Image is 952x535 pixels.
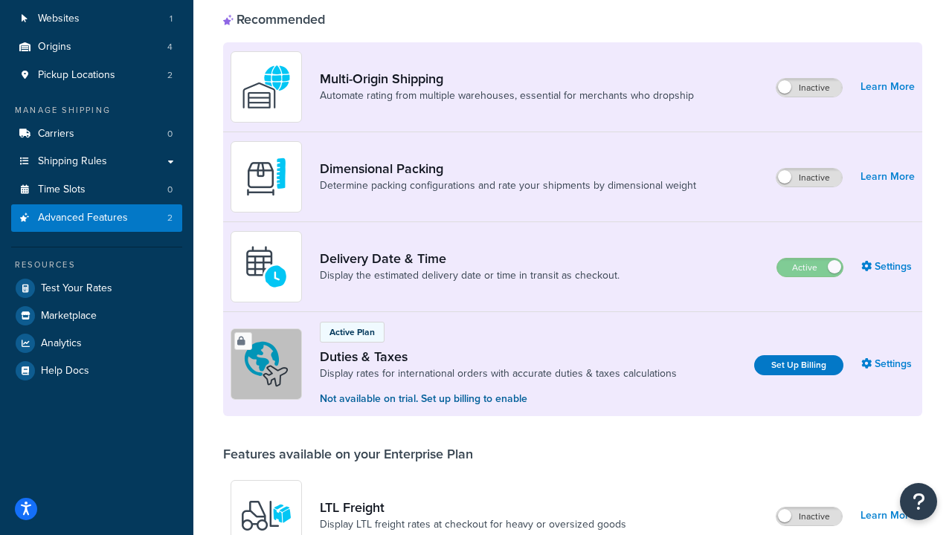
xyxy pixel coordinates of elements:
[11,330,182,357] a: Analytics
[38,184,86,196] span: Time Slots
[11,33,182,61] li: Origins
[320,88,694,103] a: Automate rating from multiple warehouses, essential for merchants who dropship
[11,5,182,33] a: Websites1
[776,169,842,187] label: Inactive
[11,5,182,33] li: Websites
[11,120,182,148] li: Carriers
[11,259,182,271] div: Resources
[38,69,115,82] span: Pickup Locations
[320,250,620,267] a: Delivery Date & Time
[320,391,677,407] p: Not available on trial. Set up billing to enable
[41,337,82,350] span: Analytics
[11,62,182,89] li: Pickup Locations
[41,310,97,322] span: Marketplace
[38,155,107,168] span: Shipping Rules
[167,212,173,224] span: 2
[329,325,375,339] p: Active Plan
[11,176,182,204] a: Time Slots0
[320,160,696,177] a: Dimensional Packing
[776,508,842,525] label: Inactive
[11,176,182,204] li: Time Slots
[11,275,182,302] a: Test Your Rates
[320,348,677,365] a: Duties & Taxes
[11,33,182,61] a: Origins4
[240,151,292,203] img: DTVBYsAAAAAASUVORK5CYII=
[167,128,173,140] span: 0
[11,148,182,175] a: Shipping Rules
[861,166,915,187] a: Learn More
[240,241,292,293] img: gfkeb5ejjkALwAAAABJRU5ErkJggg==
[11,204,182,232] li: Advanced Features
[240,61,292,113] img: WatD5o0RtDAAAAAElFTkSuQmCC
[38,128,74,140] span: Carriers
[320,71,694,87] a: Multi-Origin Shipping
[320,517,626,532] a: Display LTL freight rates at checkout for heavy or oversized goods
[11,357,182,384] a: Help Docs
[320,366,677,381] a: Display rates for international orders with accurate duties & taxes calculations
[38,13,80,25] span: Websites
[11,62,182,89] a: Pickup Locations2
[41,365,89,377] span: Help Docs
[11,120,182,148] a: Carriers0
[320,178,696,193] a: Determine packing configurations and rate your shipments by dimensional weight
[170,13,173,25] span: 1
[167,41,173,53] span: 4
[41,282,112,295] span: Test Your Rates
[320,499,626,516] a: LTL Freight
[11,302,182,329] a: Marketplace
[167,184,173,196] span: 0
[11,104,182,117] div: Manage Shipping
[754,355,843,375] a: Set Up Billing
[861,354,915,374] a: Settings
[861,505,915,526] a: Learn More
[38,212,128,224] span: Advanced Features
[320,268,620,283] a: Display the estimated delivery date or time in transit as checkout.
[11,204,182,232] a: Advanced Features2
[861,256,915,277] a: Settings
[861,77,915,97] a: Learn More
[38,41,71,53] span: Origins
[167,69,173,82] span: 2
[776,79,842,97] label: Inactive
[223,446,473,462] div: Features available on your Enterprise Plan
[900,483,937,520] button: Open Resource Center
[223,11,325,27] div: Recommended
